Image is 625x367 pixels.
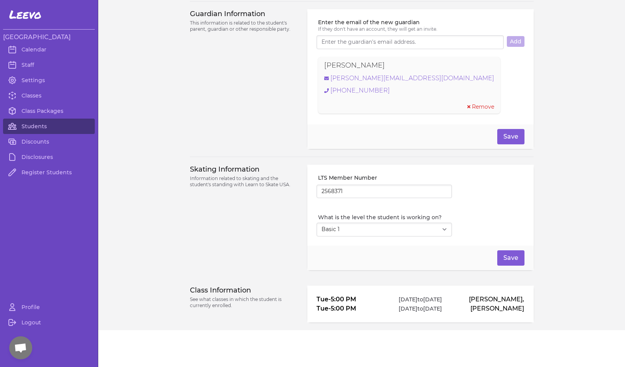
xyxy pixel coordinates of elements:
div: Open chat [9,336,32,359]
a: Class Packages [3,103,95,119]
h3: Skating Information [190,165,298,174]
span: Remove [472,103,494,111]
input: LTS or USFSA number [317,185,452,198]
a: Logout [3,315,95,330]
p: Information related to skating and the student's standing with Learn to Skate USA. [190,175,298,188]
a: [PERSON_NAME][EMAIL_ADDRESS][DOMAIN_NAME] [324,74,494,83]
a: Disclosures [3,149,95,165]
a: Register Students [3,165,95,180]
p: Tue - 5:00 PM [317,304,384,313]
button: Save [497,250,524,266]
h3: Guardian Information [190,9,298,18]
p: [PERSON_NAME], [457,295,524,304]
a: Students [3,119,95,134]
p: [DATE] to [DATE] [387,305,454,312]
p: [PERSON_NAME] [457,304,524,313]
p: [DATE] to [DATE] [387,296,454,303]
a: Settings [3,73,95,88]
a: [PHONE_NUMBER] [324,86,494,95]
a: Classes [3,88,95,103]
p: Tue - 5:00 PM [317,295,384,304]
a: Discounts [3,134,95,149]
p: If they don't have an account, they will get an invite. [318,26,524,32]
label: What is the level the student is working on? [318,213,452,221]
button: Remove [467,103,494,111]
label: LTS Member Number [318,174,452,182]
p: This information is related to the student's parent, guardian or other responsible party. [190,20,298,32]
h3: Class Information [190,286,298,295]
input: Enter the guardian's email address. [317,35,503,49]
p: See what classes in which the student is currently enrolled. [190,296,298,309]
button: Add [507,36,524,47]
label: Enter the email of the new guardian [318,18,524,26]
span: Leevo [9,8,41,21]
p: [PERSON_NAME] [324,60,385,71]
a: Staff [3,57,95,73]
a: Calendar [3,42,95,57]
a: Profile [3,299,95,315]
h3: [GEOGRAPHIC_DATA] [3,33,95,42]
button: Save [497,129,524,144]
